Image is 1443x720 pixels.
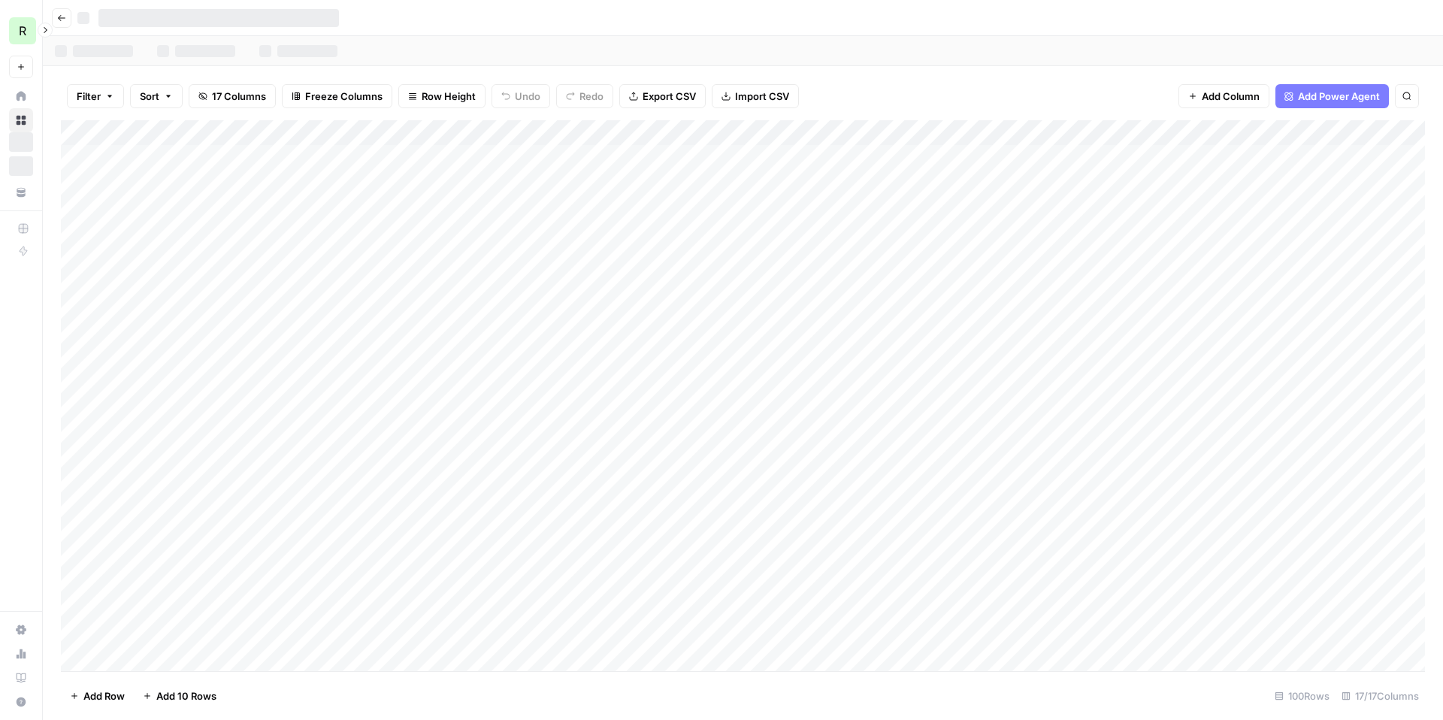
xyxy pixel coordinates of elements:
[579,89,604,104] span: Redo
[735,89,789,104] span: Import CSV
[1269,684,1336,708] div: 100 Rows
[156,688,216,703] span: Add 10 Rows
[1178,84,1269,108] button: Add Column
[134,684,225,708] button: Add 10 Rows
[212,89,266,104] span: 17 Columns
[61,684,134,708] button: Add Row
[9,642,33,666] a: Usage
[643,89,696,104] span: Export CSV
[422,89,476,104] span: Row Height
[398,84,486,108] button: Row Height
[9,666,33,690] a: Learning Hub
[77,89,101,104] span: Filter
[556,84,613,108] button: Redo
[9,180,33,204] a: Your Data
[282,84,392,108] button: Freeze Columns
[492,84,550,108] button: Undo
[305,89,383,104] span: Freeze Columns
[83,688,125,703] span: Add Row
[515,89,540,104] span: Undo
[19,22,26,40] span: R
[712,84,799,108] button: Import CSV
[140,89,159,104] span: Sort
[1275,84,1389,108] button: Add Power Agent
[9,108,33,132] a: Browse
[189,84,276,108] button: 17 Columns
[9,690,33,714] button: Help + Support
[9,618,33,642] a: Settings
[67,84,124,108] button: Filter
[1202,89,1260,104] span: Add Column
[1298,89,1380,104] span: Add Power Agent
[1336,684,1425,708] div: 17/17 Columns
[9,84,33,108] a: Home
[619,84,706,108] button: Export CSV
[130,84,183,108] button: Sort
[9,12,33,50] button: Workspace: Re-Leased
